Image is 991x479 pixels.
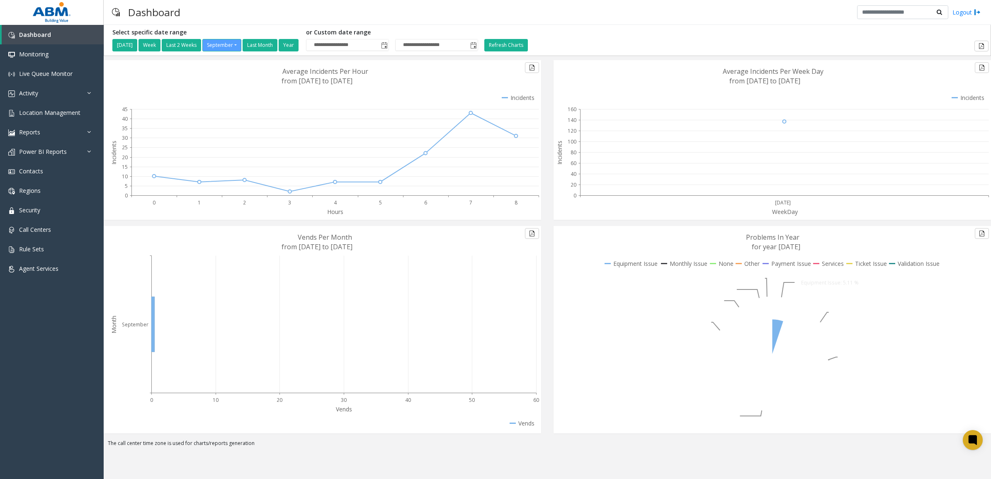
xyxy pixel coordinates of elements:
button: Export to pdf [975,228,989,239]
text: for year [DATE] [752,242,800,251]
img: 'icon' [8,51,15,58]
text: 20 [571,181,576,188]
span: Reports [19,128,40,136]
img: 'icon' [8,71,15,78]
img: 'icon' [8,129,15,136]
text: Hours [327,208,343,216]
span: Power BI Reports [19,148,67,156]
img: 'icon' [8,149,15,156]
text: Equipment Issue: 5.11 % [801,279,859,286]
text: 7 [469,199,472,206]
img: 'icon' [8,90,15,97]
text: 0 [153,199,155,206]
text: Incidents [110,141,118,165]
text: 25 [122,144,128,151]
img: 'icon' [8,110,15,117]
text: from [DATE] to [DATE] [282,76,352,85]
img: 'icon' [8,266,15,272]
img: 'icon' [8,207,15,214]
button: Export to pdf [974,41,989,51]
text: 10 [122,173,128,180]
text: 140 [568,117,576,124]
text: 20 [277,396,282,404]
img: pageIcon [112,2,120,22]
text: 0 [150,396,153,404]
img: 'icon' [8,227,15,233]
text: 50 [469,396,475,404]
button: Year [279,39,299,51]
button: Export to pdf [525,62,539,73]
span: Contacts [19,167,43,175]
text: September [122,321,148,328]
div: The call center time zone is used for charts/reports generation [104,440,991,451]
text: 5 [379,199,382,206]
text: 80 [571,149,576,156]
text: 4 [334,199,337,206]
text: 60 [571,160,576,167]
text: 120 [568,127,576,134]
h3: Dashboard [124,2,185,22]
text: 30 [341,396,347,404]
text: 1 [198,199,201,206]
h5: Select specific date range [112,29,300,36]
text: from [DATE] to [DATE] [282,242,352,251]
text: 3 [288,199,291,206]
img: 'icon' [8,168,15,175]
img: 'icon' [8,32,15,39]
text: from [DATE] to [DATE] [729,76,800,85]
span: Call Centers [19,226,51,233]
span: Monitoring [19,50,49,58]
text: Problems In Year [746,233,799,242]
button: Export to pdf [975,62,989,73]
text: 35 [122,125,128,132]
span: Rule Sets [19,245,44,253]
span: Live Queue Monitor [19,70,73,78]
span: Location Management [19,109,80,117]
button: Last Month [243,39,277,51]
button: [DATE] [112,39,137,51]
text: 8 [515,199,517,206]
text: 40 [122,115,128,122]
span: Toggle popup [469,39,478,51]
a: Logout [952,8,981,17]
text: 2 [243,199,246,206]
text: Vends [336,405,352,413]
text: Month [110,316,118,333]
text: 30 [122,134,128,141]
text: 10 [213,396,219,404]
text: WeekDay [772,208,798,216]
img: 'icon' [8,188,15,195]
img: 'icon' [8,246,15,253]
text: 45 [122,106,128,113]
text: 0 [125,192,128,199]
text: Average Incidents Per Week Day [723,67,823,76]
text: Average Incidents Per Hour [282,67,368,76]
text: Vends Per Month [298,233,352,242]
span: Agent Services [19,265,58,272]
span: Dashboard [19,31,51,39]
button: September [202,39,241,51]
text: 5 [125,182,128,190]
text: 100 [568,138,576,145]
a: Dashboard [2,25,104,44]
text: 0 [573,192,576,199]
text: 40 [405,396,411,404]
text: 6 [424,199,427,206]
text: 60 [533,396,539,404]
text: 160 [568,106,576,113]
button: Refresh Charts [484,39,528,51]
button: Week [138,39,160,51]
text: 15 [122,163,128,170]
span: Regions [19,187,41,195]
text: [DATE] [775,199,791,206]
text: 20 [122,154,128,161]
text: 40 [571,170,576,177]
span: Security [19,206,40,214]
button: Export to pdf [525,228,539,239]
img: logout [974,8,981,17]
h5: or Custom date range [306,29,478,36]
span: Activity [19,89,38,97]
button: Last 2 Weeks [162,39,201,51]
span: Toggle popup [379,39,389,51]
text: Incidents [556,141,564,165]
